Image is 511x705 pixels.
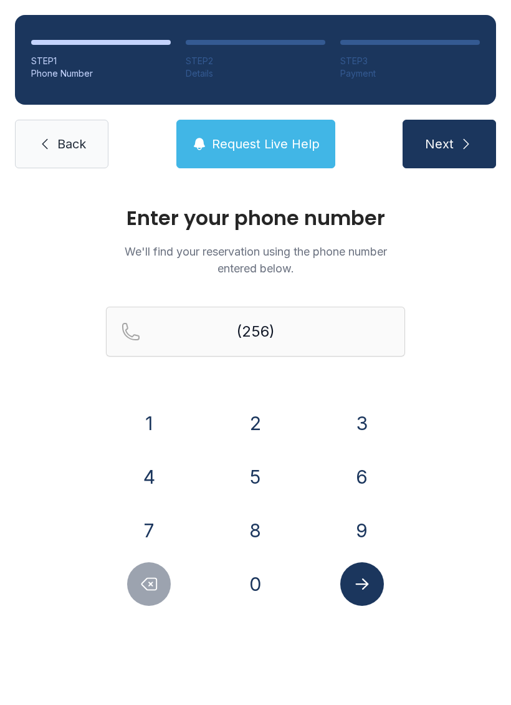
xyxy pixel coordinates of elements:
span: Next [425,135,454,153]
span: Back [57,135,86,153]
div: Payment [340,67,480,80]
div: STEP 3 [340,55,480,67]
span: Request Live Help [212,135,320,153]
button: Submit lookup form [340,562,384,606]
button: 1 [127,401,171,445]
button: 3 [340,401,384,445]
div: STEP 2 [186,55,325,67]
div: Details [186,67,325,80]
button: 7 [127,509,171,552]
button: 6 [340,455,384,499]
button: 9 [340,509,384,552]
button: Delete number [127,562,171,606]
input: Reservation phone number [106,307,405,357]
button: 0 [234,562,277,606]
div: Phone Number [31,67,171,80]
button: 5 [234,455,277,499]
button: 8 [234,509,277,552]
div: STEP 1 [31,55,171,67]
p: We'll find your reservation using the phone number entered below. [106,243,405,277]
button: 2 [234,401,277,445]
button: 4 [127,455,171,499]
h1: Enter your phone number [106,208,405,228]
